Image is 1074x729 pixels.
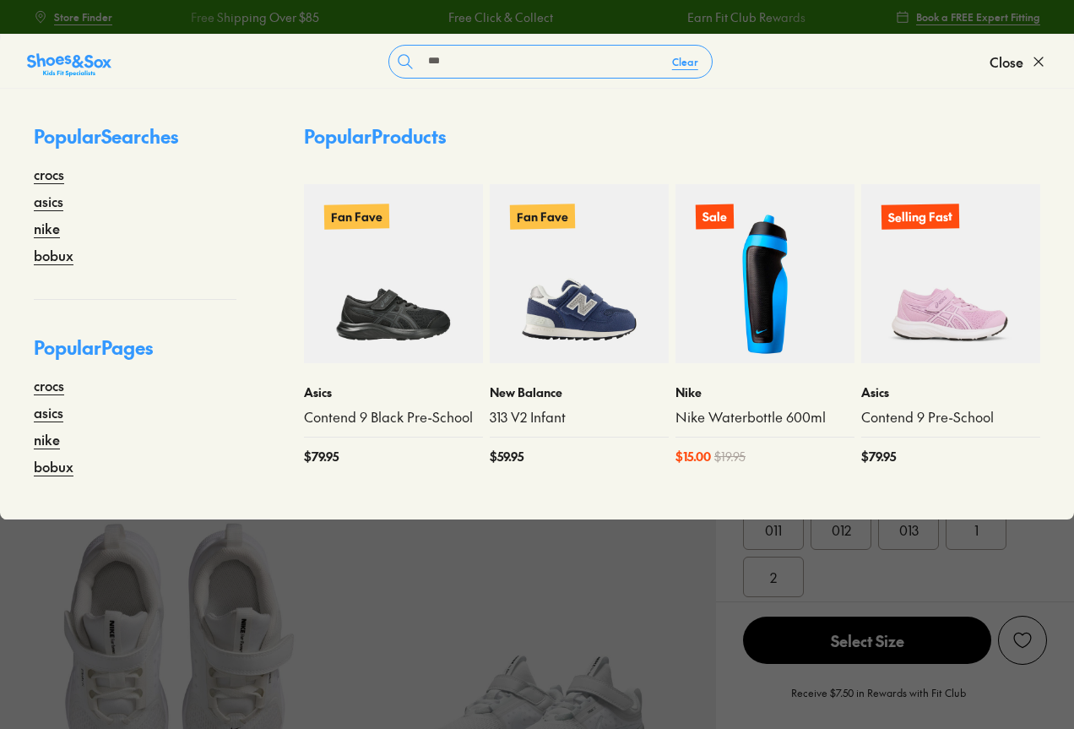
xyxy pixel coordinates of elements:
span: $ 19.95 [714,448,746,465]
a: bobux [34,245,73,265]
a: Fan Fave [490,184,669,363]
a: Fan Fave [304,184,483,363]
span: Book a FREE Expert Fitting [916,9,1040,24]
p: Popular Searches [34,122,236,164]
span: 1 [974,520,979,540]
button: Clear [659,46,712,77]
span: 013 [899,520,919,540]
a: crocs [34,164,64,184]
p: Popular Products [304,122,446,150]
button: Close [990,43,1047,80]
p: Selling Fast [881,204,959,230]
p: New Balance [490,384,669,401]
span: 012 [832,520,851,540]
a: asics [34,191,63,211]
p: Popular Pages [34,334,236,375]
span: 011 [765,520,782,540]
span: $ 15.00 [675,448,711,465]
p: Fan Fave [510,204,575,229]
a: Contend 9 Black Pre-School [304,408,483,427]
span: Store Finder [54,9,112,24]
a: Store Finder [34,2,112,32]
a: 313 V2 Infant [490,408,669,427]
span: Select Size [743,617,991,664]
a: crocs [34,375,64,395]
p: Nike [675,384,854,401]
span: $ 79.95 [861,448,896,465]
a: Free Click & Collect [447,8,551,26]
span: $ 59.95 [490,448,523,465]
a: Book a FREE Expert Fitting [896,2,1040,32]
a: Contend 9 Pre-School [861,408,1040,427]
a: Sale [675,184,854,363]
a: nike [34,218,60,238]
span: $ 79.95 [304,448,339,465]
a: Earn Fit Club Rewards [685,8,803,26]
span: Close [990,52,1023,72]
a: bobux [34,456,73,476]
img: SNS_Logo_Responsive.svg [27,52,111,79]
a: Nike Waterbottle 600ml [675,408,854,427]
p: Asics [861,384,1040,401]
a: Free Shipping Over $85 [189,8,317,26]
p: Asics [304,384,483,401]
p: Sale [696,204,734,230]
a: Selling Fast [861,184,1040,363]
button: Select Size [743,616,991,665]
p: Receive $7.50 in Rewards with Fit Club [791,685,966,715]
p: Fan Fave [324,204,389,229]
iframe: Gorgias live chat messenger [17,616,84,678]
a: asics [34,402,63,422]
a: Shoes &amp; Sox [27,48,111,75]
button: Add to Wishlist [998,616,1047,665]
a: nike [34,429,60,449]
span: 2 [770,567,777,587]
